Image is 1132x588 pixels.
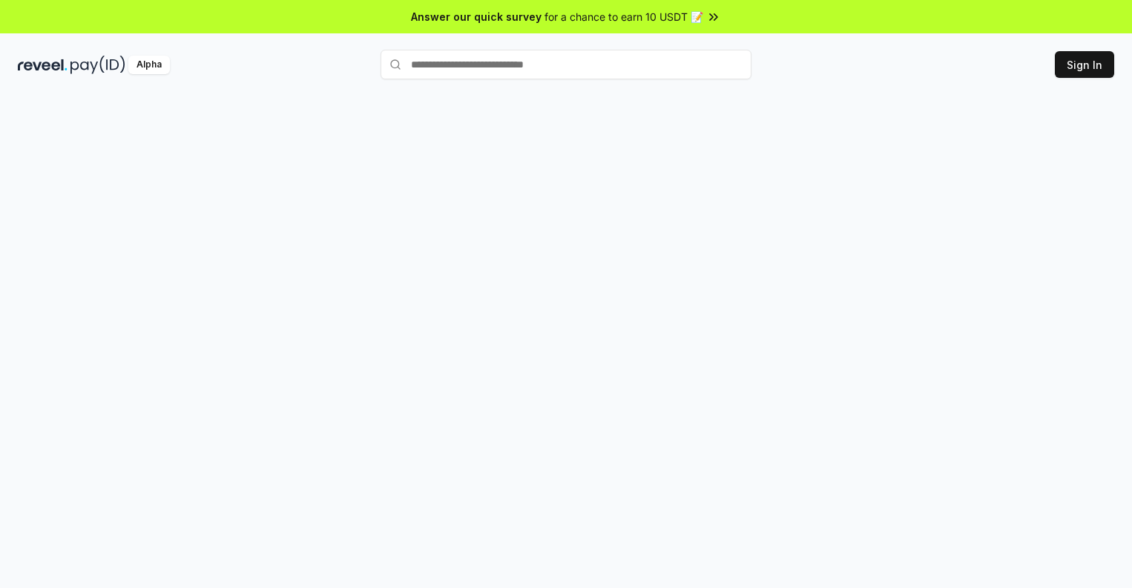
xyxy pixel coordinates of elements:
[411,9,542,24] span: Answer our quick survey
[1055,51,1114,78] button: Sign In
[70,56,125,74] img: pay_id
[18,56,68,74] img: reveel_dark
[128,56,170,74] div: Alpha
[544,9,703,24] span: for a chance to earn 10 USDT 📝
